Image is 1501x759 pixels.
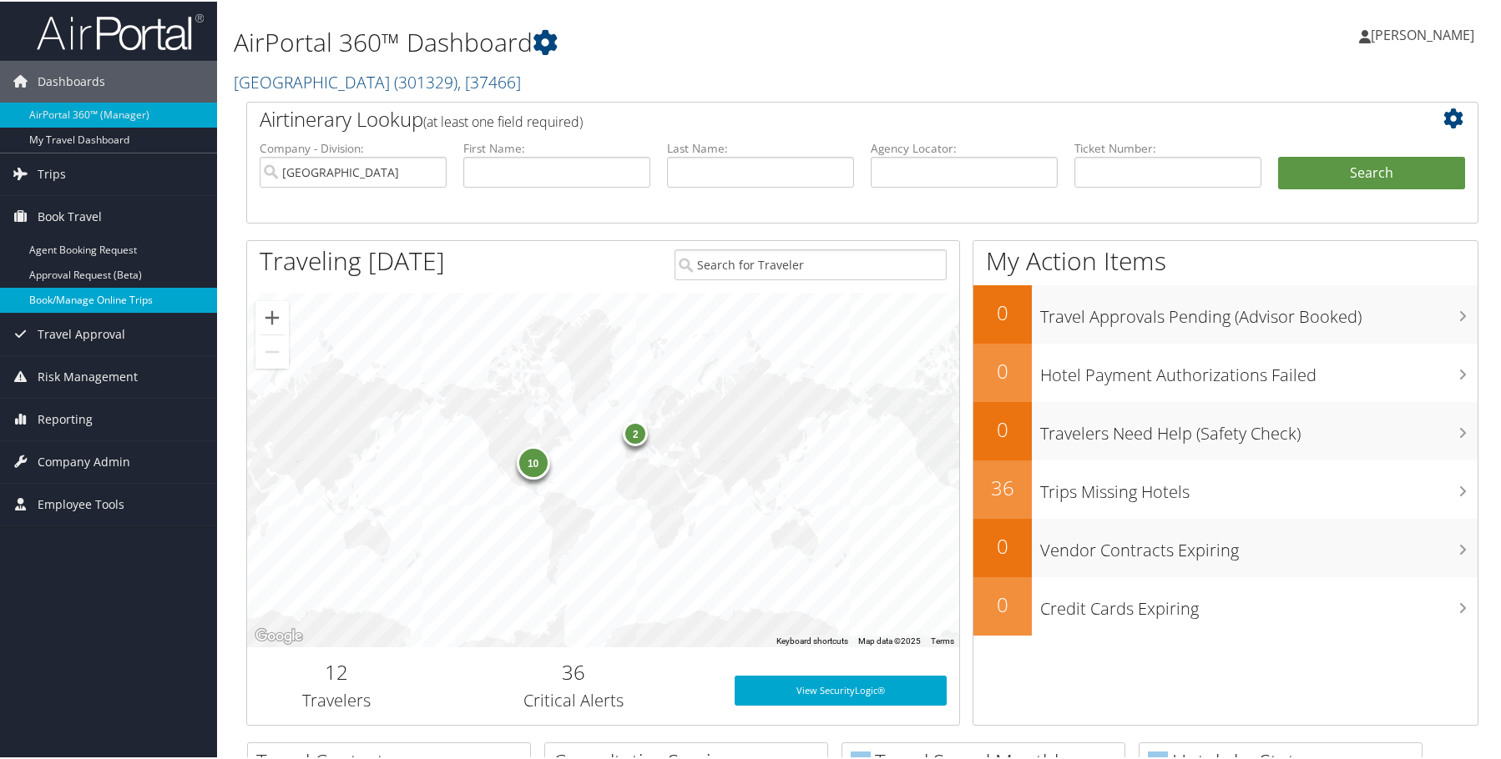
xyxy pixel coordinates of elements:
label: Last Name: [667,138,854,155]
h3: Vendor Contracts Expiring [1040,529,1478,560]
h2: 0 [973,530,1032,559]
h2: 0 [973,589,1032,617]
a: Open this area in Google Maps (opens a new window) [251,624,306,646]
a: 0Travelers Need Help (Safety Check) [973,400,1478,459]
span: (at least one field required) [423,111,583,129]
img: airportal-logo.png [37,11,204,50]
button: Keyboard shortcuts [776,634,848,646]
a: 0Credit Cards Expiring [973,576,1478,634]
a: Terms (opens in new tab) [931,635,954,644]
span: Travel Approval [38,312,125,354]
a: 36Trips Missing Hotels [973,459,1478,517]
input: Search for Traveler [675,248,946,279]
label: Ticket Number: [1074,138,1261,155]
button: Zoom out [255,334,289,367]
h3: Travel Approvals Pending (Advisor Booked) [1040,295,1478,327]
div: 2 [624,420,649,445]
label: First Name: [463,138,650,155]
span: Dashboards [38,59,105,101]
span: Book Travel [38,194,102,236]
span: Trips [38,152,66,194]
h1: Traveling [DATE] [260,242,445,277]
h3: Trips Missing Hotels [1040,470,1478,502]
h3: Credit Cards Expiring [1040,587,1478,619]
span: Map data ©2025 [858,635,921,644]
h3: Travelers [260,687,412,711]
a: [PERSON_NAME] [1359,8,1491,58]
h2: 12 [260,656,412,685]
button: Zoom in [255,299,289,333]
span: ( 301329 ) [394,69,457,92]
button: Search [1278,155,1465,188]
label: Company - Division: [260,138,447,155]
span: Risk Management [38,354,138,396]
h2: 0 [973,414,1032,442]
a: 0Vendor Contracts Expiring [973,517,1478,576]
h3: Critical Alerts [437,687,709,711]
h3: Hotel Payment Authorizations Failed [1040,354,1478,385]
h3: Travelers Need Help (Safety Check) [1040,412,1478,444]
h2: 0 [973,297,1032,325]
span: Reporting [38,397,93,439]
a: 0Travel Approvals Pending (Advisor Booked) [973,284,1478,342]
a: View SecurityLogic® [735,674,947,704]
span: [PERSON_NAME] [1371,24,1474,43]
span: Employee Tools [38,482,124,524]
h2: 36 [973,472,1032,500]
h2: Airtinerary Lookup [260,103,1362,132]
label: Agency Locator: [871,138,1058,155]
div: 10 [517,445,550,478]
span: Company Admin [38,440,130,481]
img: Google [251,624,306,646]
h1: My Action Items [973,242,1478,277]
h1: AirPortal 360™ Dashboard [234,23,1072,58]
a: [GEOGRAPHIC_DATA] [234,69,521,92]
a: 0Hotel Payment Authorizations Failed [973,342,1478,400]
h2: 36 [437,656,709,685]
h2: 0 [973,355,1032,384]
span: , [ 37466 ] [457,69,521,92]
